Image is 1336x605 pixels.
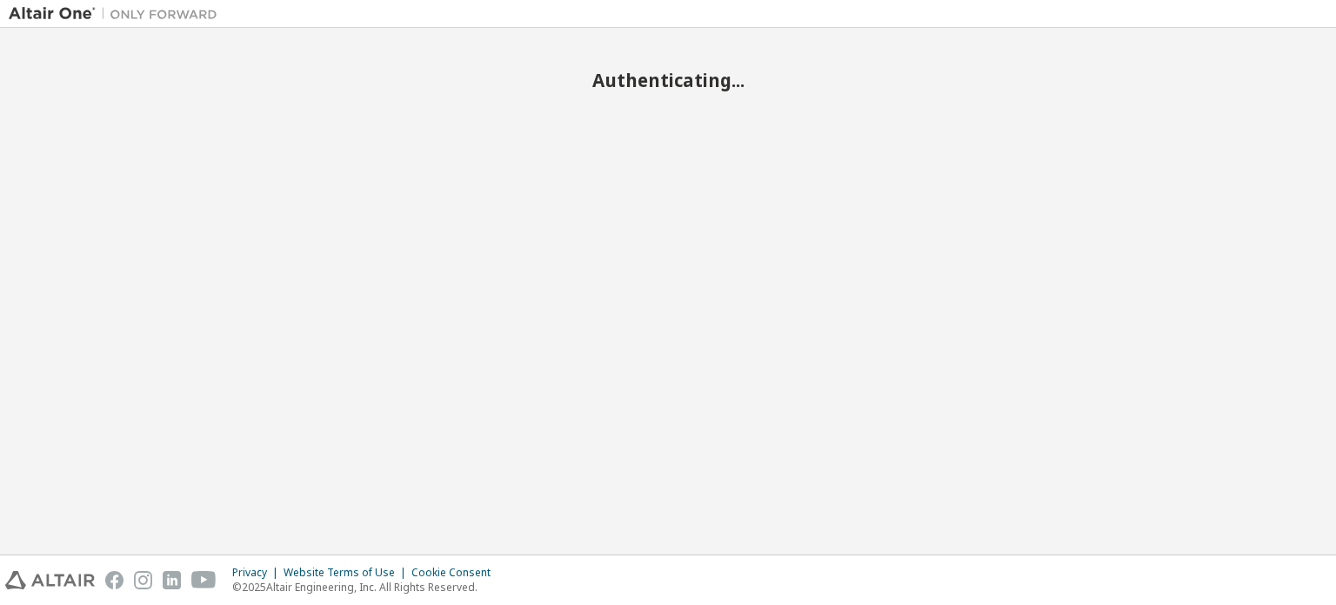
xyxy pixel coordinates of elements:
[5,571,95,589] img: altair_logo.svg
[9,5,226,23] img: Altair One
[232,566,284,580] div: Privacy
[411,566,501,580] div: Cookie Consent
[134,571,152,589] img: instagram.svg
[105,571,124,589] img: facebook.svg
[191,571,217,589] img: youtube.svg
[163,571,181,589] img: linkedin.svg
[232,580,501,595] p: © 2025 Altair Engineering, Inc. All Rights Reserved.
[284,566,411,580] div: Website Terms of Use
[9,69,1327,91] h2: Authenticating...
